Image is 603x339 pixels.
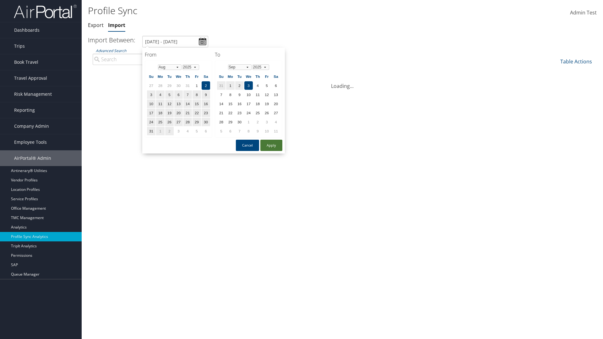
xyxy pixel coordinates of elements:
input: Advanced Search [93,54,210,65]
td: 2 [235,81,244,90]
span: Admin Test [570,9,597,16]
td: 31 [147,127,155,135]
h4: To [215,51,282,58]
td: 28 [183,118,192,126]
td: 8 [193,90,201,99]
span: Risk Management [14,86,52,102]
td: 9 [202,90,210,99]
td: 11 [156,100,165,108]
th: We [174,72,183,81]
th: Mo [156,72,165,81]
th: Fr [193,72,201,81]
a: Admin Test [570,3,597,23]
td: 22 [226,109,235,117]
th: Su [147,72,155,81]
td: 4 [253,81,262,90]
span: Trips [14,38,25,54]
td: 14 [217,100,225,108]
span: Employee Tools [14,134,47,150]
td: 12 [165,100,174,108]
h4: From [145,51,212,58]
td: 7 [235,127,244,135]
td: 25 [156,118,165,126]
td: 6 [174,90,183,99]
td: 27 [272,109,280,117]
th: Sa [272,72,280,81]
td: 10 [263,127,271,135]
td: 10 [147,100,155,108]
td: 1 [244,118,253,126]
span: Company Admin [14,118,49,134]
td: 29 [193,118,201,126]
span: Dashboards [14,22,40,38]
td: 29 [226,118,235,126]
a: Import [108,22,125,29]
td: 17 [147,109,155,117]
td: 24 [244,109,253,117]
td: 1 [156,127,165,135]
td: 29 [165,81,174,90]
td: 9 [253,127,262,135]
td: 30 [174,81,183,90]
td: 3 [147,90,155,99]
td: 23 [202,109,210,117]
td: 7 [217,90,225,99]
td: 16 [235,100,244,108]
td: 8 [244,127,253,135]
td: 21 [183,109,192,117]
td: 2 [165,127,174,135]
td: 10 [244,90,253,99]
td: 14 [183,100,192,108]
th: Sa [202,72,210,81]
td: 22 [193,109,201,117]
td: 5 [193,127,201,135]
td: 27 [174,118,183,126]
h3: Import Between: [88,36,135,44]
td: 28 [156,81,165,90]
th: Su [217,72,225,81]
td: 25 [253,109,262,117]
td: 3 [174,127,183,135]
th: Tu [235,72,244,81]
td: 27 [147,81,155,90]
td: 6 [272,81,280,90]
td: 13 [174,100,183,108]
td: 15 [226,100,235,108]
th: Mo [226,72,235,81]
td: 17 [244,100,253,108]
span: AirPortal® Admin [14,150,51,166]
td: 6 [226,127,235,135]
span: Reporting [14,102,35,118]
td: 30 [235,118,244,126]
div: Loading... [88,75,597,90]
td: 24 [147,118,155,126]
td: 31 [217,81,225,90]
td: 20 [272,100,280,108]
td: 26 [263,109,271,117]
td: 11 [272,127,280,135]
td: 11 [253,90,262,99]
td: 20 [174,109,183,117]
a: Table Actions [560,58,592,65]
a: Advanced Search [96,48,126,53]
td: 19 [165,109,174,117]
td: 3 [263,118,271,126]
td: 23 [235,109,244,117]
td: 18 [253,100,262,108]
td: 1 [193,81,201,90]
span: Book Travel [14,54,38,70]
td: 31 [183,81,192,90]
td: 30 [202,118,210,126]
td: 2 [202,81,210,90]
td: 1 [226,81,235,90]
button: Apply [260,140,282,151]
td: 26 [165,118,174,126]
td: 19 [263,100,271,108]
td: 6 [202,127,210,135]
td: 5 [217,127,225,135]
td: 28 [217,118,225,126]
td: 2 [253,118,262,126]
img: airportal-logo.png [14,4,77,19]
td: 4 [272,118,280,126]
th: Th [183,72,192,81]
